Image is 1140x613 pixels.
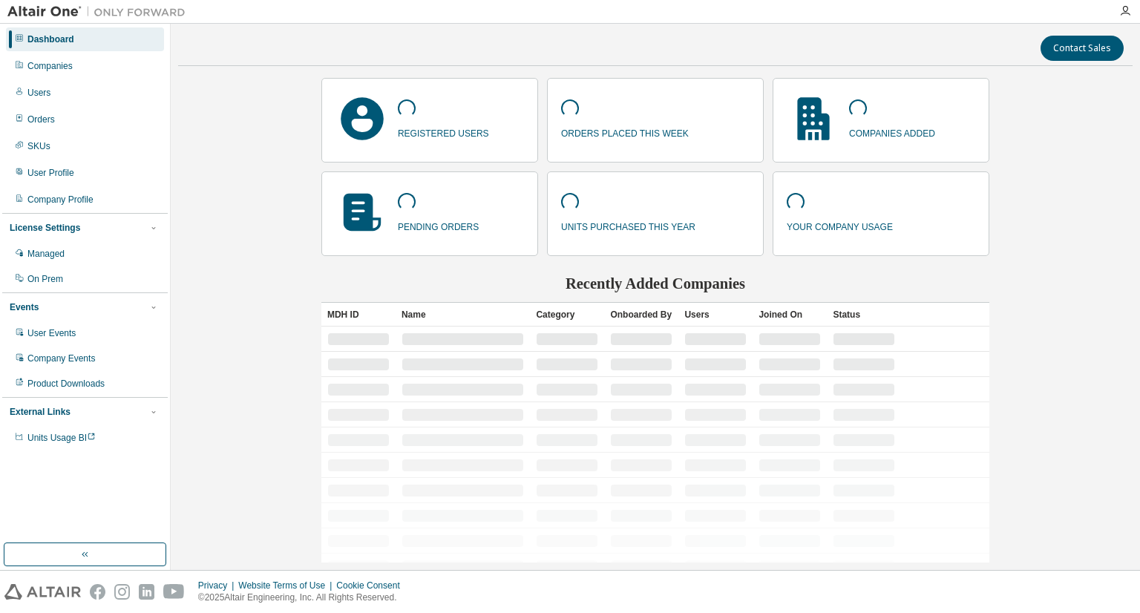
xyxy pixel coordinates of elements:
div: Dashboard [27,33,74,45]
p: registered users [398,123,489,140]
div: External Links [10,406,71,418]
p: © 2025 Altair Engineering, Inc. All Rights Reserved. [198,591,409,604]
img: youtube.svg [163,584,185,600]
p: your company usage [787,217,893,234]
div: Status [833,303,895,327]
img: altair_logo.svg [4,584,81,600]
div: SKUs [27,140,50,152]
div: Company Events [27,353,95,364]
div: User Events [27,327,76,339]
div: MDH ID [327,303,390,327]
p: units purchased this year [561,217,695,234]
span: Units Usage BI [27,433,96,443]
div: License Settings [10,222,80,234]
div: Companies [27,60,73,72]
h2: Recently Added Companies [321,274,989,293]
div: Users [684,303,747,327]
div: Website Terms of Use [238,580,336,591]
img: instagram.svg [114,584,130,600]
div: Company Profile [27,194,94,206]
div: Users [27,87,50,99]
img: Altair One [7,4,193,19]
div: Managed [27,248,65,260]
div: User Profile [27,167,74,179]
div: On Prem [27,273,63,285]
p: companies added [849,123,935,140]
p: orders placed this week [561,123,689,140]
div: Product Downloads [27,378,105,390]
div: Orders [27,114,55,125]
button: Contact Sales [1041,36,1124,61]
div: Name [402,303,525,327]
div: Cookie Consent [336,580,408,591]
img: linkedin.svg [139,584,154,600]
div: Category [536,303,598,327]
img: facebook.svg [90,584,105,600]
div: Privacy [198,580,238,591]
div: Onboarded By [610,303,672,327]
div: Joined On [759,303,821,327]
p: pending orders [398,217,479,234]
div: Events [10,301,39,313]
